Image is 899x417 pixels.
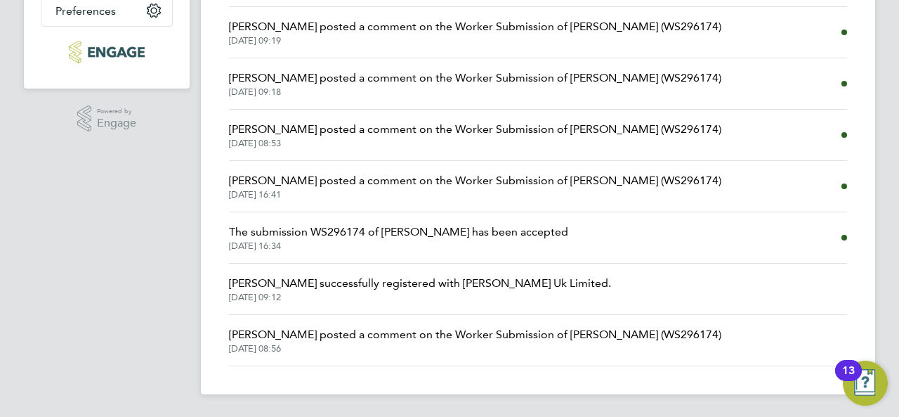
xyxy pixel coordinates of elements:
[97,105,136,117] span: Powered by
[843,361,888,406] button: Open Resource Center, 13 new notifications
[69,41,144,63] img: morganhunt-logo-retina.png
[229,326,721,354] a: [PERSON_NAME] posted a comment on the Worker Submission of [PERSON_NAME] (WS296174)[DATE] 08:56
[229,343,721,354] span: [DATE] 08:56
[229,189,721,200] span: [DATE] 16:41
[97,117,136,129] span: Engage
[229,172,721,189] span: [PERSON_NAME] posted a comment on the Worker Submission of [PERSON_NAME] (WS296174)
[229,18,721,35] span: [PERSON_NAME] posted a comment on the Worker Submission of [PERSON_NAME] (WS296174)
[229,292,611,303] span: [DATE] 09:12
[229,18,721,46] a: [PERSON_NAME] posted a comment on the Worker Submission of [PERSON_NAME] (WS296174)[DATE] 09:19
[229,70,721,98] a: [PERSON_NAME] posted a comment on the Worker Submission of [PERSON_NAME] (WS296174)[DATE] 09:18
[229,70,721,86] span: [PERSON_NAME] posted a comment on the Worker Submission of [PERSON_NAME] (WS296174)
[229,275,611,292] span: [PERSON_NAME] successfully registered with [PERSON_NAME] Uk Limited.
[229,326,721,343] span: [PERSON_NAME] posted a comment on the Worker Submission of [PERSON_NAME] (WS296174)
[229,121,721,149] a: [PERSON_NAME] posted a comment on the Worker Submission of [PERSON_NAME] (WS296174)[DATE] 08:53
[229,275,611,303] a: [PERSON_NAME] successfully registered with [PERSON_NAME] Uk Limited.[DATE] 09:12
[229,172,721,200] a: [PERSON_NAME] posted a comment on the Worker Submission of [PERSON_NAME] (WS296174)[DATE] 16:41
[229,35,721,46] span: [DATE] 09:19
[229,224,568,252] a: The submission WS296174 of [PERSON_NAME] has been accepted[DATE] 16:34
[229,121,721,138] span: [PERSON_NAME] posted a comment on the Worker Submission of [PERSON_NAME] (WS296174)
[842,371,855,389] div: 13
[229,86,721,98] span: [DATE] 09:18
[55,4,116,18] span: Preferences
[229,240,568,252] span: [DATE] 16:34
[229,138,721,149] span: [DATE] 08:53
[77,105,137,132] a: Powered byEngage
[229,224,568,240] span: The submission WS296174 of [PERSON_NAME] has been accepted
[41,41,173,63] a: Go to home page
